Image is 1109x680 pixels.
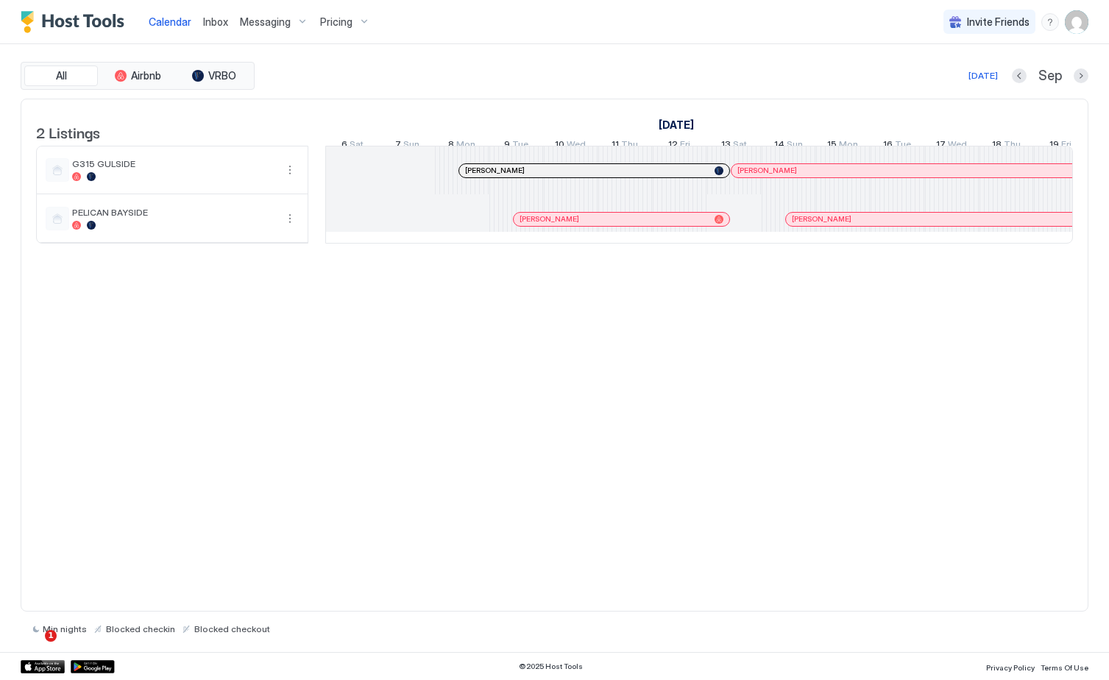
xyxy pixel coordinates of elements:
[194,623,270,634] span: Blocked checkout
[395,138,401,154] span: 7
[967,15,1030,29] span: Invite Friends
[1038,68,1062,85] span: Sep
[520,214,579,224] span: [PERSON_NAME]
[895,138,911,154] span: Tue
[72,207,275,218] span: PELICAN BAYSIDE
[500,135,532,157] a: September 9, 2025
[827,138,837,154] span: 15
[883,138,893,154] span: 16
[968,69,998,82] div: [DATE]
[1049,138,1059,154] span: 19
[1046,135,1075,157] a: September 19, 2025
[839,138,858,154] span: Mon
[621,138,638,154] span: Thu
[1041,663,1088,672] span: Terms Of Use
[721,138,731,154] span: 13
[655,114,698,135] a: September 6, 2025
[43,623,87,634] span: Min nights
[1065,10,1088,34] div: User profile
[391,135,423,157] a: September 7, 2025
[992,138,1002,154] span: 18
[350,138,364,154] span: Sat
[1004,138,1021,154] span: Thu
[936,138,946,154] span: 17
[281,210,299,227] button: More options
[21,11,131,33] a: Host Tools Logo
[56,69,67,82] span: All
[456,138,475,154] span: Mon
[1012,68,1027,83] button: Previous month
[551,135,589,157] a: September 10, 2025
[448,138,454,154] span: 8
[281,161,299,179] div: menu
[36,121,100,143] span: 2 Listings
[770,135,807,157] a: September 14, 2025
[15,630,50,665] iframe: Intercom live chat
[338,135,367,157] a: September 6, 2025
[668,138,678,154] span: 12
[612,138,619,154] span: 11
[1041,659,1088,674] a: Terms Of Use
[281,210,299,227] div: menu
[21,62,255,90] div: tab-group
[665,135,694,157] a: September 12, 2025
[45,630,57,642] span: 1
[149,15,191,28] span: Calendar
[787,138,803,154] span: Sun
[986,663,1035,672] span: Privacy Policy
[792,214,851,224] span: [PERSON_NAME]
[733,138,747,154] span: Sat
[986,659,1035,674] a: Privacy Policy
[444,135,479,157] a: September 8, 2025
[177,65,251,86] button: VRBO
[341,138,347,154] span: 6
[465,166,525,175] span: [PERSON_NAME]
[608,135,642,157] a: September 11, 2025
[774,138,784,154] span: 14
[72,158,275,169] span: G315 GULSIDE
[567,138,586,154] span: Wed
[1074,68,1088,83] button: Next month
[281,161,299,179] button: More options
[203,15,228,28] span: Inbox
[718,135,751,157] a: September 13, 2025
[106,623,175,634] span: Blocked checkin
[149,14,191,29] a: Calendar
[240,15,291,29] span: Messaging
[823,135,862,157] a: September 15, 2025
[101,65,174,86] button: Airbnb
[879,135,915,157] a: September 16, 2025
[504,138,510,154] span: 9
[680,138,690,154] span: Fri
[208,69,236,82] span: VRBO
[203,14,228,29] a: Inbox
[948,138,967,154] span: Wed
[519,662,583,671] span: © 2025 Host Tools
[1041,13,1059,31] div: menu
[403,138,419,154] span: Sun
[966,67,1000,85] button: [DATE]
[988,135,1024,157] a: September 18, 2025
[21,660,65,673] a: App Store
[24,65,98,86] button: All
[71,660,115,673] a: Google Play Store
[320,15,352,29] span: Pricing
[512,138,528,154] span: Tue
[737,166,797,175] span: [PERSON_NAME]
[131,69,161,82] span: Airbnb
[1061,138,1071,154] span: Fri
[555,138,564,154] span: 10
[932,135,971,157] a: September 17, 2025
